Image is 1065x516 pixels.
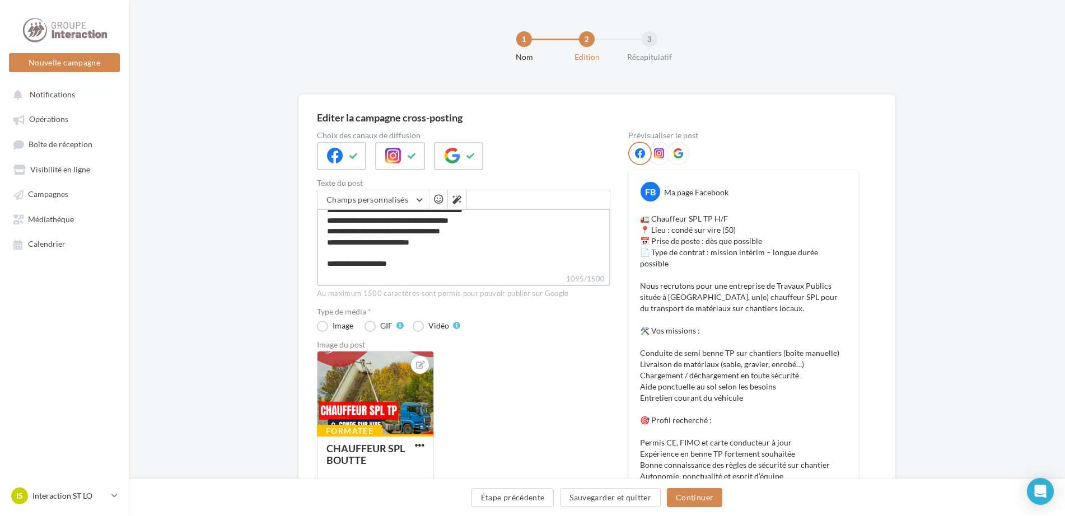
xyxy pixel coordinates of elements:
[317,308,610,316] label: Type de média *
[326,195,408,204] span: Champs personnalisés
[29,139,92,149] span: Boîte de réception
[28,190,68,199] span: Campagnes
[7,84,118,104] button: Notifications
[317,273,610,286] label: 1095/1500
[29,115,68,124] span: Opérations
[16,490,23,501] span: IS
[428,322,449,330] div: Vidéo
[7,109,122,129] a: Opérations
[28,240,66,249] span: Calendrier
[488,51,560,63] div: Nom
[32,490,107,501] p: Interaction ST LO
[7,159,122,179] a: Visibilité en ligne
[317,112,463,123] div: Editer la campagne cross-posting
[317,341,610,349] div: Image du post
[28,214,74,224] span: Médiathèque
[30,165,90,174] span: Visibilité en ligne
[317,179,610,187] label: Texte du post
[7,209,122,229] a: Médiathèque
[516,31,532,47] div: 1
[628,132,859,139] div: Prévisualiser le post
[642,31,657,47] div: 3
[579,31,595,47] div: 2
[9,485,120,506] a: IS Interaction ST LO
[7,134,122,154] a: Boîte de réception
[326,442,405,466] div: CHAUFFEUR SPL BOUTTE
[664,187,728,198] div: Ma page Facebook
[380,322,393,330] div: GIF
[317,289,610,299] div: Au maximum 1500 caractères sont permis pour pouvoir publier sur Google
[317,190,429,209] button: Champs personnalisés
[333,322,353,330] div: Image
[317,425,382,437] div: Formatée
[9,53,120,72] button: Nouvelle campagne
[551,51,623,63] div: Edition
[641,182,660,201] div: FB
[560,488,661,507] button: Sauvegarder et quitter
[471,488,554,507] button: Étape précédente
[7,233,122,254] a: Calendrier
[1027,478,1054,505] div: Open Intercom Messenger
[667,488,722,507] button: Continuer
[317,132,610,139] label: Choix des canaux de diffusion
[614,51,685,63] div: Récapitulatif
[30,90,75,99] span: Notifications
[7,184,122,204] a: Campagnes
